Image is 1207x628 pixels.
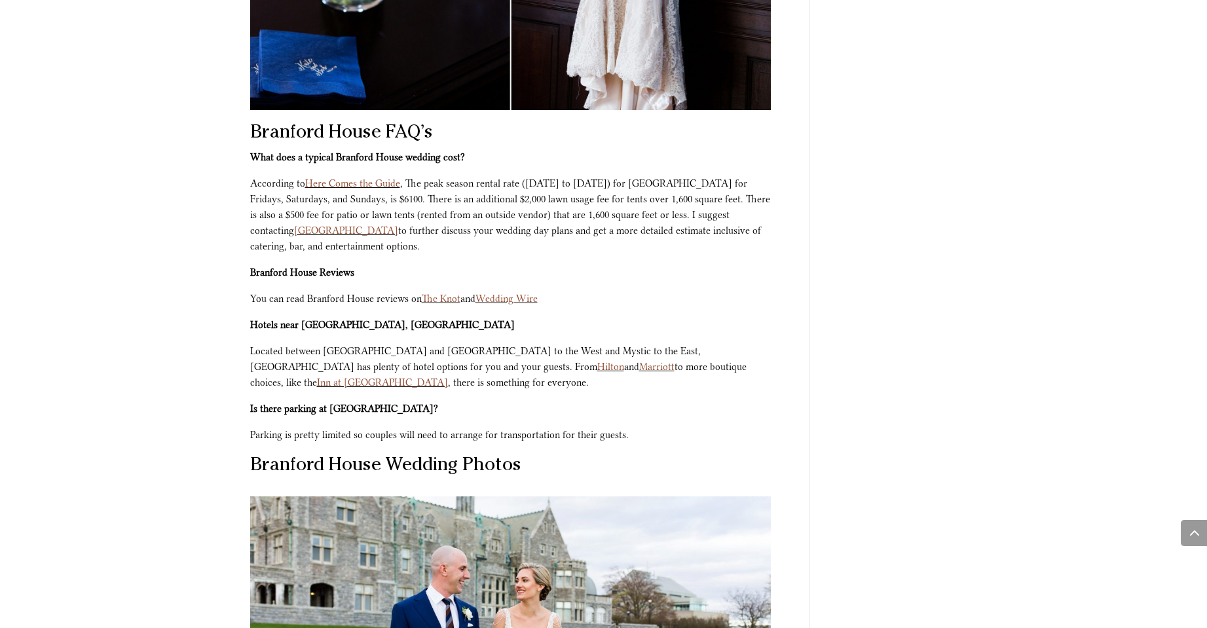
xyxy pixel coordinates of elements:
[639,361,675,373] a: Marriott
[475,293,538,305] a: Wedding Wire
[250,267,354,278] strong: Branford House Reviews
[250,343,771,401] p: Located between [GEOGRAPHIC_DATA] and [GEOGRAPHIC_DATA] to the West and Mystic to the East, [GEOG...
[250,175,771,265] p: According to , The peak season rental rate ([DATE] to [DATE]) for [GEOGRAPHIC_DATA] for Fridays, ...
[250,457,771,482] h2: Branford House Wedding Photos
[294,225,398,236] a: [GEOGRAPHIC_DATA]
[250,124,771,149] h2: Branford House FAQ’s
[305,177,400,189] a: Here Comes the Guide
[317,377,448,388] a: Inn at [GEOGRAPHIC_DATA]
[250,403,438,415] strong: Is there parking at [GEOGRAPHIC_DATA]?
[422,293,460,305] a: The Knot
[250,427,771,443] p: Parking is pretty limited so couples will need to arrange for transportation for their guests.
[250,319,515,331] strong: Hotels near [GEOGRAPHIC_DATA], [GEOGRAPHIC_DATA]
[597,361,624,373] a: Hilton
[250,151,465,163] strong: What does a typical Branford House wedding cost?
[250,291,771,317] p: You can read Branford House reviews on and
